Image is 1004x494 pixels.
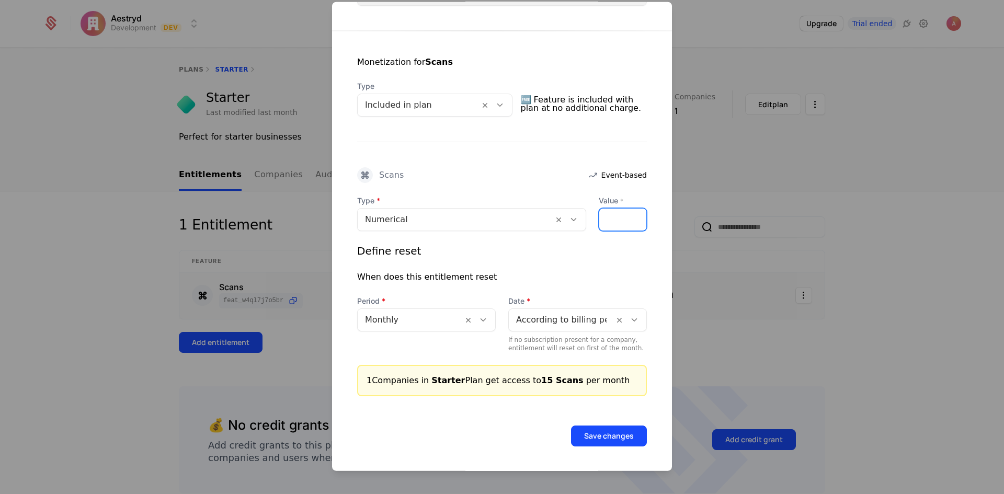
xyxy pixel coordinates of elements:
[541,375,584,385] span: 15 Scans
[521,91,647,116] span: 🆓 Feature is included with plan at no additional charge.
[357,270,497,283] div: When does this entitlement reset
[508,295,647,306] span: Date
[541,375,630,385] span: per month
[357,295,496,306] span: Period
[508,335,647,352] div: If no subscription present for a company, entitlement will reset on first of the month.
[379,170,404,179] div: Scans
[357,243,421,258] div: Define reset
[367,374,637,386] div: 1 Companies in Plan get access to
[357,195,586,205] span: Type
[425,56,453,66] strong: Scans
[599,195,647,205] label: Value
[601,169,647,180] span: Event-based
[357,81,512,91] span: Type
[571,425,647,446] button: Save changes
[357,55,453,68] div: Monetization for
[431,375,465,385] span: Starter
